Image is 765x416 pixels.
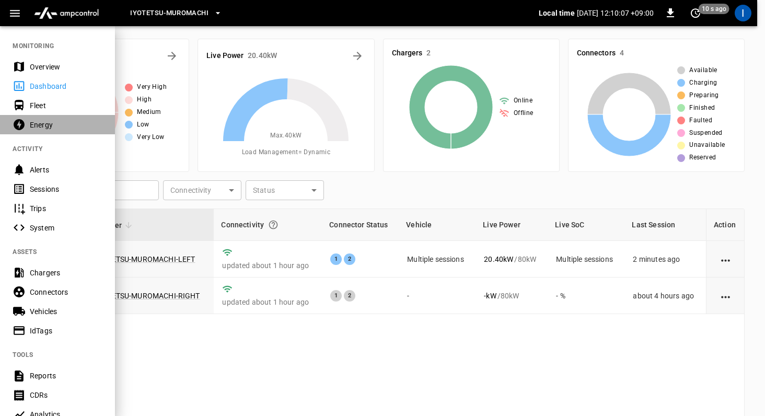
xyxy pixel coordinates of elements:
div: Alerts [30,165,102,175]
div: System [30,223,102,233]
div: IdTags [30,326,102,336]
div: Vehicles [30,306,102,317]
span: Iyotetsu-Muromachi [130,7,208,19]
span: 10 s ago [699,4,729,14]
div: Trips [30,203,102,214]
div: CDRs [30,390,102,400]
div: Reports [30,371,102,381]
div: Fleet [30,100,102,111]
div: Dashboard [30,81,102,91]
button: set refresh interval [687,5,704,21]
p: Local time [539,8,575,18]
p: [DATE] 12:10:07 +09:00 [577,8,654,18]
div: Connectors [30,287,102,297]
div: Chargers [30,268,102,278]
div: Sessions [30,184,102,194]
div: Overview [30,62,102,72]
div: Energy [30,120,102,130]
div: profile-icon [735,5,751,21]
img: ampcontrol.io logo [30,3,103,23]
